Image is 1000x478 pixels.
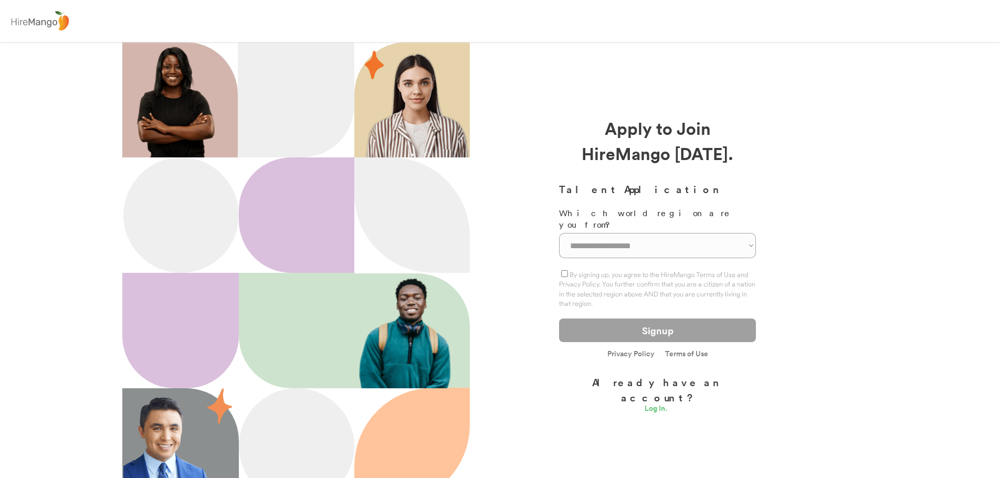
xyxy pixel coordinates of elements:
[559,375,756,405] div: Already have an account?
[559,207,756,231] div: Which world region are you from?
[365,51,384,79] img: 29
[559,115,756,166] div: Apply to Join HireMango [DATE].
[8,9,72,34] img: logo%20-%20hiremango%20gray.png
[645,405,671,415] a: Log In.
[559,318,756,342] button: Signup
[123,157,239,273] img: Ellipse%2012
[559,270,755,307] label: By signing up, you agree to the HireMango Terms of Use and Privacy Policy. You further confirm th...
[559,182,756,197] h3: Talent Application
[124,42,227,157] img: 200x220.png
[665,350,708,357] a: Terms of Use
[355,274,461,388] img: 202x218.png
[607,350,655,359] a: Privacy Policy
[365,52,470,157] img: hispanic%20woman.png
[207,388,232,424] img: 55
